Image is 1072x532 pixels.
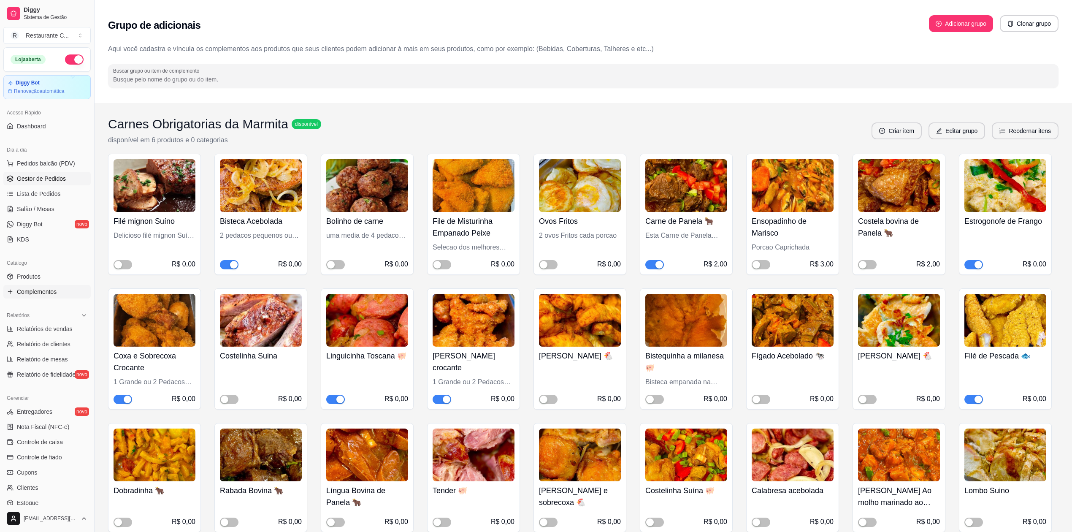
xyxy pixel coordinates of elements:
article: Renovação automática [14,88,64,95]
img: product-image [220,159,302,212]
img: product-image [645,159,727,212]
span: Pedidos balcão (PDV) [17,159,75,168]
a: Relatório de fidelidadenovo [3,368,91,381]
div: 2 pedacos pequenos ou um grande [220,231,302,241]
div: R$ 0,00 [278,517,302,527]
span: Salão / Mesas [17,205,54,213]
div: R$ 3,00 [810,259,834,269]
h4: Língua Bovina de Panela 🐂 [326,485,408,508]
span: [EMAIL_ADDRESS][DOMAIN_NAME] [24,515,77,522]
img: product-image [858,429,940,481]
div: 1 Grande ou 2 Pedacos pequenos empanado na farinha Panko [114,377,195,387]
div: R$ 0,00 [1023,259,1046,269]
h4: Tender 🐖 [433,485,514,497]
img: product-image [433,294,514,347]
img: product-image [220,429,302,481]
span: plus-circle [936,21,942,27]
div: Delicioso filé mignon Suíno média de um pedaço grande ou dois menores [114,231,195,241]
a: Diggy Botnovo [3,217,91,231]
div: Restaurante C ... [26,31,69,40]
div: Bisteca empanada na Panko [645,377,727,387]
img: product-image [858,294,940,347]
span: Controle de caixa [17,438,63,446]
a: Controle de caixa [3,435,91,449]
span: Relatório de fidelidade [17,370,76,379]
img: product-image [326,294,408,347]
button: [EMAIL_ADDRESS][DOMAIN_NAME] [3,508,91,529]
img: product-image [539,159,621,212]
span: ordered-list [999,128,1005,134]
span: R [11,31,19,40]
a: Salão / Mesas [3,202,91,216]
a: Controle de fiado [3,451,91,464]
a: Gestor de Pedidos [3,172,91,185]
img: product-image [645,429,727,481]
h4: Filé de Pescada 🐟 [964,350,1046,362]
img: product-image [114,294,195,347]
div: uma media de 4 pedacos a porcao [326,231,408,241]
span: Lista de Pedidos [17,190,61,198]
img: product-image [752,159,834,212]
a: Complementos [3,285,91,299]
div: 2 ovos Fritos cada porcao [539,231,621,241]
h4: Carne de Panela 🐂 [645,215,727,227]
img: product-image [964,429,1046,481]
img: product-image [114,429,195,481]
h4: Costelinha Suína 🐖 [645,485,727,497]
img: product-image [964,294,1046,347]
h4: Filé mignon Suíno [114,215,195,227]
div: R$ 0,00 [597,394,621,404]
h4: Coxa e Sobrecoxa Crocante [114,350,195,374]
span: copy [1007,21,1013,27]
h4: [PERSON_NAME] e sobrecoxa 🐔 [539,485,621,508]
div: Selecao dos melhores peixes Empanado sem espinha melhor que o file de pescada [433,242,514,252]
span: Entregadores [17,407,52,416]
p: Aqui você cadastra e víncula os complementos aos produtos que seus clientes podem adicionar à mai... [108,44,1058,54]
a: DiggySistema de Gestão [3,3,91,24]
span: Diggy [24,6,87,14]
div: R$ 0,00 [278,394,302,404]
h4: Rabada Bovina 🐂 [220,485,302,497]
img: product-image [964,159,1046,212]
h4: File de Misturinha Empanado Peixe [433,215,514,239]
div: R$ 0,00 [704,517,727,527]
span: Cupons [17,468,37,477]
span: Relatórios de vendas [17,325,73,333]
span: Clientes [17,483,38,492]
a: KDS [3,233,91,246]
button: ordered-listReodernar itens [992,122,1058,139]
img: product-image [114,159,195,212]
div: Dia a dia [3,143,91,157]
div: Catálogo [3,256,91,270]
h4: [PERSON_NAME] Ao molho marinado ao vinho tinto 🐖 [858,485,940,508]
div: R$ 0,00 [1023,394,1046,404]
span: disponível [293,121,319,128]
a: Estoque [3,496,91,510]
div: R$ 0,00 [384,517,408,527]
span: KDS [17,235,29,244]
h4: Lombo Suino [964,485,1046,497]
div: R$ 0,00 [916,394,940,404]
div: R$ 0,00 [597,517,621,527]
p: disponível em 6 produtos e 0 categorias [108,135,321,145]
img: product-image [326,159,408,212]
img: product-image [539,429,621,481]
h4: Calabresa acebolada [752,485,834,497]
h4: [PERSON_NAME] 🐔 [858,350,940,362]
button: plus-circleAdicionar grupo [929,15,993,32]
span: Complementos [17,288,57,296]
a: Relatórios de vendas [3,322,91,336]
div: R$ 0,00 [172,517,195,527]
button: editEditar grupo [929,122,985,139]
button: Alterar Status [65,54,84,65]
span: Sistema de Gestão [24,14,87,21]
span: Relatórios [7,312,30,319]
h4: [PERSON_NAME] crocante [433,350,514,374]
h4: [PERSON_NAME] 🐔 [539,350,621,362]
div: R$ 0,00 [491,517,514,527]
button: Pedidos balcão (PDV) [3,157,91,170]
div: R$ 0,00 [384,394,408,404]
div: R$ 2,00 [916,259,940,269]
div: Gerenciar [3,391,91,405]
span: Relatório de mesas [17,355,68,364]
